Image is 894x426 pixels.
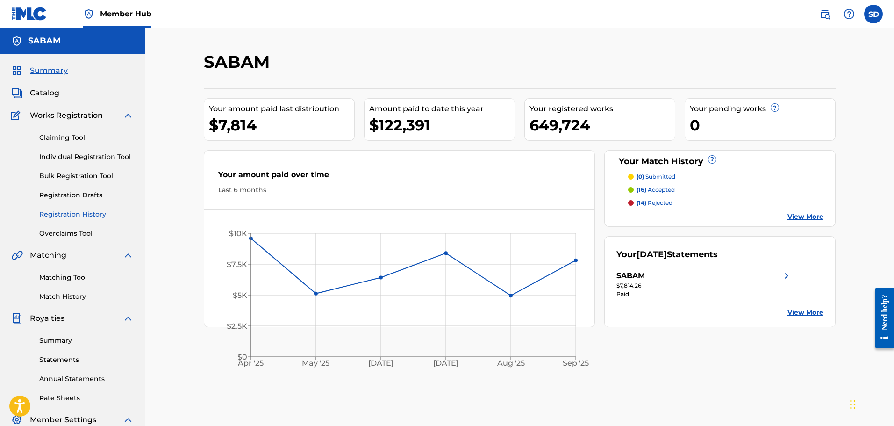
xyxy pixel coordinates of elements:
div: Your Match History [616,155,823,168]
tspan: [DATE] [368,359,393,368]
img: Royalties [11,313,22,324]
tspan: Aug '25 [497,359,525,368]
img: Top Rightsholder [83,8,94,20]
span: Works Registration [30,110,103,121]
img: Member Settings [11,414,22,426]
div: Paid [616,290,792,298]
span: ? [771,104,779,111]
span: Member Settings [30,414,96,426]
h5: SABAM [28,36,61,46]
span: (14) [637,199,646,206]
a: Annual Statements [39,374,134,384]
div: User Menu [864,5,883,23]
tspan: $2.5K [227,322,247,331]
a: View More [787,308,823,318]
span: Catalog [30,87,59,99]
tspan: $10K [229,229,247,238]
div: Your Statements [616,248,718,261]
img: help [844,8,855,20]
div: Last 6 months [218,185,581,195]
a: Registration Drafts [39,190,134,200]
a: (16) accepted [628,186,823,194]
img: Works Registration [11,110,23,121]
a: Public Search [815,5,834,23]
tspan: May '25 [302,359,329,368]
h2: SABAM [204,51,274,72]
div: $122,391 [369,115,515,136]
span: Summary [30,65,68,76]
img: expand [122,414,134,426]
div: Drag [850,390,856,419]
a: Registration History [39,209,134,219]
span: (16) [637,186,646,193]
iframe: Resource Center [868,280,894,355]
a: Overclaims Tool [39,229,134,238]
span: Matching [30,250,66,261]
div: SABAM [616,270,645,282]
p: accepted [637,186,675,194]
img: MLC Logo [11,7,47,21]
div: 0 [690,115,835,136]
a: (0) submitted [628,173,823,181]
img: Catalog [11,87,22,99]
div: Your pending works [690,103,835,115]
span: ? [708,156,716,163]
img: search [819,8,830,20]
span: Member Hub [100,8,151,19]
a: Match History [39,292,134,302]
a: Bulk Registration Tool [39,171,134,181]
img: Summary [11,65,22,76]
div: Your registered works [529,103,675,115]
a: Individual Registration Tool [39,152,134,162]
iframe: Chat Widget [847,381,894,426]
a: (14) rejected [628,199,823,207]
img: right chevron icon [781,270,792,282]
a: SummarySummary [11,65,68,76]
a: Rate Sheets [39,393,134,403]
img: expand [122,250,134,261]
p: rejected [637,199,672,207]
a: View More [787,212,823,222]
a: SABAMright chevron icon$7,814.26Paid [616,270,792,298]
div: Amount paid to date this year [369,103,515,115]
a: Statements [39,355,134,365]
tspan: Sep '25 [563,359,589,368]
tspan: $5K [233,291,247,300]
img: expand [122,110,134,121]
p: submitted [637,173,675,181]
div: Your amount paid last distribution [209,103,354,115]
img: expand [122,313,134,324]
div: Your amount paid over time [218,169,581,185]
a: Claiming Tool [39,133,134,143]
div: $7,814.26 [616,282,792,290]
a: Summary [39,336,134,346]
tspan: [DATE] [433,359,458,368]
div: $7,814 [209,115,354,136]
tspan: Apr '25 [237,359,264,368]
tspan: $0 [237,353,247,361]
img: Matching [11,250,23,261]
img: Accounts [11,36,22,47]
span: Royalties [30,313,64,324]
span: (0) [637,173,644,180]
div: 649,724 [529,115,675,136]
div: Help [840,5,858,23]
a: CatalogCatalog [11,87,59,99]
span: [DATE] [637,249,667,260]
a: Matching Tool [39,273,134,282]
tspan: $7.5K [227,260,247,269]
